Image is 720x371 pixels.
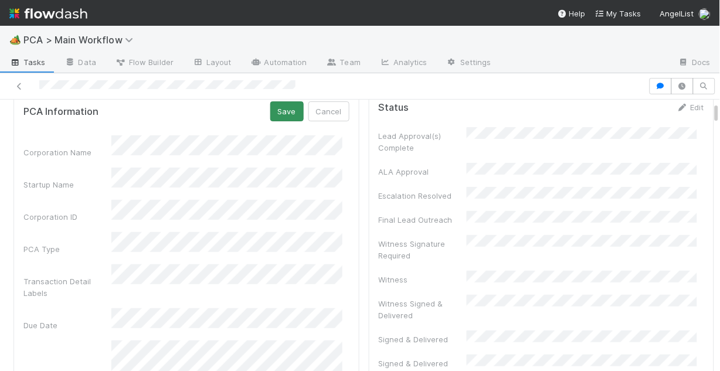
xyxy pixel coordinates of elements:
div: Due Date [23,319,111,331]
h5: Status [379,102,409,114]
a: Layout [183,54,241,73]
div: Witness [379,274,467,285]
span: Tasks [9,56,46,68]
div: Startup Name [23,179,111,190]
span: AngelList [660,9,694,18]
a: Settings [437,54,501,73]
button: Save [270,101,304,121]
div: Corporation ID [23,211,111,223]
div: PCA Type [23,243,111,255]
span: Flow Builder [115,56,174,68]
img: logo-inverted-e16ddd16eac7371096b0.svg [9,4,87,23]
a: Edit [677,103,704,112]
div: Lead Approval(s) Complete [379,130,467,154]
a: Automation [241,54,317,73]
a: My Tasks [595,8,641,19]
img: avatar_1c530150-f9f0-4fb8-9f5d-006d570d4582.png [699,8,711,20]
button: Cancel [308,101,349,121]
a: Analytics [370,54,437,73]
span: 🏕️ [9,35,21,45]
div: Escalation Resolved [379,190,467,202]
div: Transaction Detail Labels [23,275,111,299]
a: Flow Builder [106,54,183,73]
div: Corporation Name [23,147,111,158]
a: Data [55,54,106,73]
a: Docs [669,54,720,73]
div: Signed & Delivered [379,333,467,345]
h5: PCA Information [23,106,99,118]
span: PCA > Main Workflow [23,34,139,46]
div: Witness Signature Required [379,238,467,261]
span: My Tasks [595,9,641,18]
div: Witness Signed & Delivered [379,298,467,321]
div: ALA Approval [379,166,467,178]
a: Team [317,54,370,73]
div: Final Lead Outreach [379,214,467,226]
div: Help [558,8,586,19]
